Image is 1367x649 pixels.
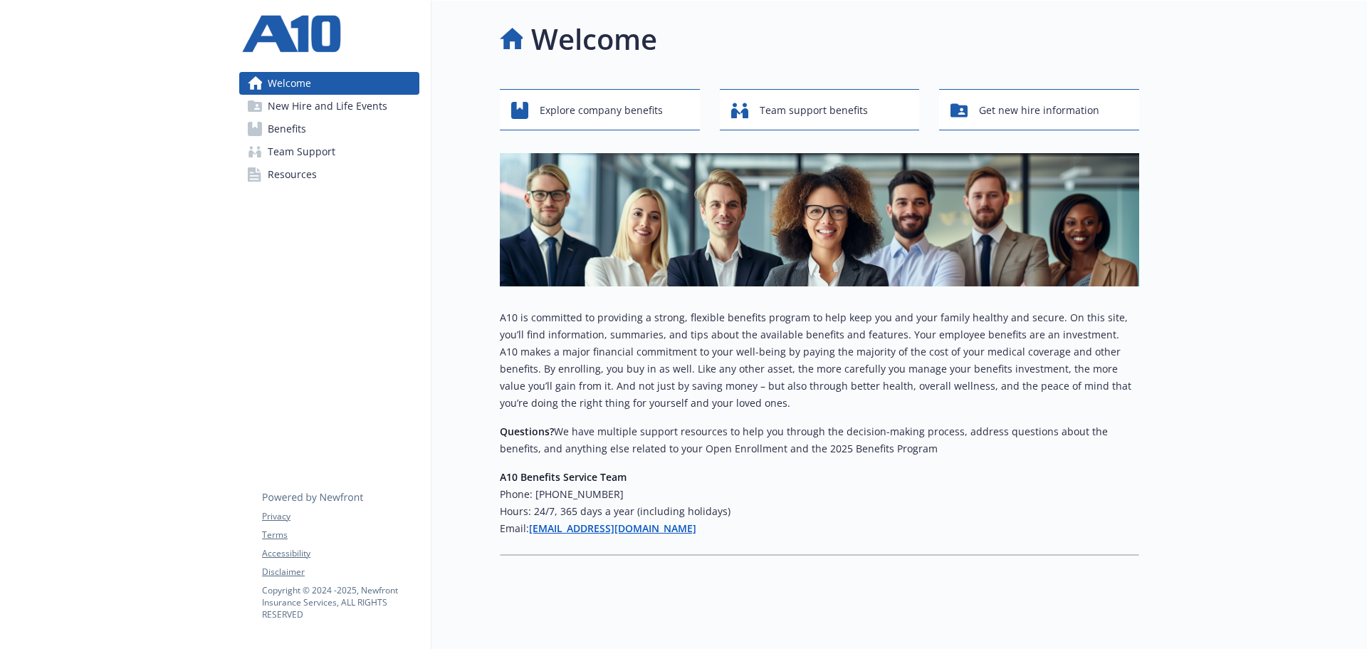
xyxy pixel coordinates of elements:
a: New Hire and Life Events [239,95,419,118]
span: Team Support [268,140,335,163]
button: Team support benefits [720,89,920,130]
button: Explore company benefits [500,89,700,130]
span: Welcome [268,72,311,95]
button: Get new hire information [939,89,1139,130]
a: Accessibility [262,547,419,560]
a: Benefits [239,118,419,140]
span: Explore company benefits [540,97,663,124]
span: Get new hire information [979,97,1099,124]
a: Privacy [262,510,419,523]
h6: Email: [500,520,1139,537]
strong: Questions? [500,425,554,438]
span: Benefits [268,118,306,140]
a: Team Support [239,140,419,163]
a: Resources [239,163,419,186]
p: We have multiple support resources to help you through the decision-making process, address quest... [500,423,1139,457]
p: Copyright © 2024 - 2025 , Newfront Insurance Services, ALL RIGHTS RESERVED [262,584,419,621]
a: Disclaimer [262,566,419,578]
a: [EMAIL_ADDRESS][DOMAIN_NAME] [529,521,696,535]
span: Team support benefits [760,97,868,124]
a: Welcome [239,72,419,95]
h6: Hours: 24/7, 365 days a year (including holidays)​ [500,503,1139,520]
a: Terms [262,529,419,541]
strong: A10 Benefits Service Team [500,470,627,484]
span: New Hire and Life Events [268,95,387,118]
h6: Phone: [PHONE_NUMBER] [500,486,1139,503]
p: A10 is committed to providing a strong, flexible benefits program to help keep you and your famil... [500,309,1139,412]
h1: Welcome [531,18,657,61]
span: Resources [268,163,317,186]
img: overview page banner [500,153,1139,286]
